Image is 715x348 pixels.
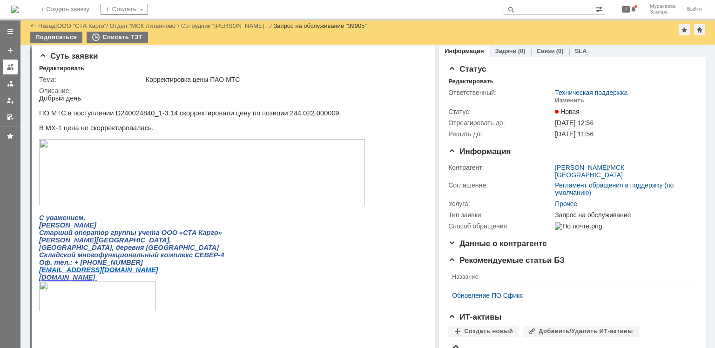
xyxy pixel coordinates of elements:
[3,110,18,125] a: Мои согласования
[448,268,689,286] th: Название
[448,211,553,219] div: Тип заявки:
[11,6,19,13] a: Перейти на домашнюю страницу
[575,47,587,54] a: SLA
[448,89,553,96] div: Ответственный:
[555,97,584,104] div: Изменить
[555,164,608,171] a: [PERSON_NAME]
[679,24,690,35] div: Добавить в избранное
[55,22,57,29] div: |
[452,292,685,299] a: Обновление ПО Сфикс
[694,24,705,35] div: Сделать домашней страницей
[181,22,270,29] a: Сотрудник "[PERSON_NAME]…
[555,119,594,127] span: [DATE] 12:56
[448,119,553,127] div: Отреагировать до:
[622,6,630,13] span: 1
[38,22,55,29] a: Назад
[3,60,18,74] a: Заявки на командах
[448,130,553,138] div: Решить до:
[537,47,555,54] a: Связи
[146,76,422,83] div: Корректировка цены ПАО МТС
[445,47,484,54] a: Информация
[448,222,553,230] div: Способ обращения:
[555,89,627,96] a: Техническая поддержка
[555,130,594,138] span: [DATE] 11:56
[448,200,553,207] div: Услуга:
[650,4,675,9] span: Муракаева
[274,22,367,29] div: Запрос на обслуживание "39905"
[650,9,675,15] span: Замира
[555,200,577,207] a: Прочее
[110,22,178,29] a: Отдел "МСК Литвиново"
[57,22,110,29] div: /
[518,47,526,54] div: (0)
[448,239,547,248] span: Данные о контрагенте
[101,4,148,15] div: Создать
[555,164,692,179] div: /
[448,147,511,156] span: Информация
[448,164,553,171] div: Контрагент:
[448,181,553,189] div: Соглашение:
[448,313,501,321] span: ИТ-активы
[39,65,84,72] div: Редактировать
[448,256,565,265] span: Рекомендуемые статьи БЗ
[448,108,553,115] div: Статус:
[39,76,144,83] div: Тема:
[555,222,602,230] img: По почте.png
[110,22,181,29] div: /
[448,78,493,85] div: Редактировать
[39,87,424,94] div: Описание:
[448,65,486,74] span: Статус
[11,6,19,13] img: logo
[3,76,18,91] a: Заявки в моей ответственности
[181,22,274,29] div: /
[57,22,107,29] a: ООО "СТА Карго"
[555,211,692,219] div: Запрос на обслуживание
[39,52,98,60] span: Суть заявки
[555,164,624,179] a: МСК [GEOGRAPHIC_DATA]
[3,43,18,58] a: Создать заявку
[556,47,564,54] div: (0)
[555,181,674,196] a: Регламент обращения в поддержку (по умолчанию)
[3,93,18,108] a: Мои заявки
[495,47,517,54] a: Задачи
[595,4,605,13] span: Расширенный поиск
[555,108,580,115] span: Новая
